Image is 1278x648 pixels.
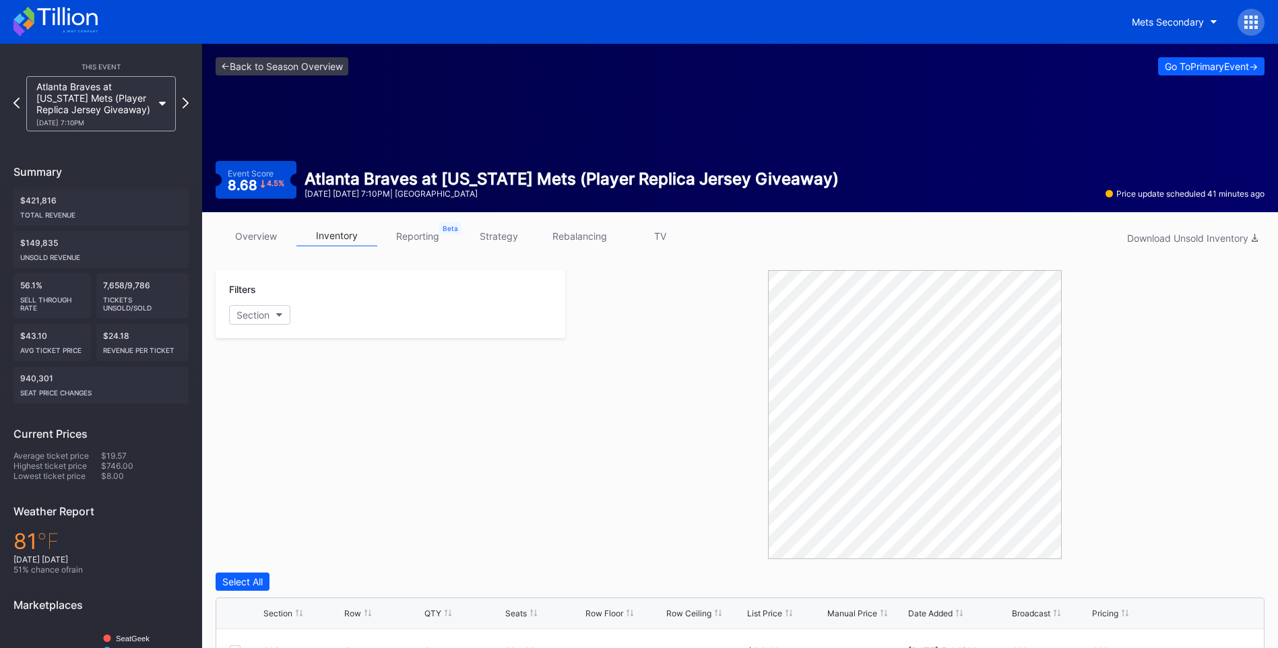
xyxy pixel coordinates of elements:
a: overview [216,226,296,247]
div: Section [263,608,292,618]
div: Unsold Revenue [20,248,182,261]
div: Date Added [908,608,953,618]
a: TV [620,226,701,247]
div: Manual Price [827,608,877,618]
div: Lowest ticket price [13,471,101,481]
div: Select All [222,576,263,587]
div: This Event [13,63,189,71]
div: Pricing [1092,608,1118,618]
div: $8.00 [101,471,189,481]
div: seat price changes [20,383,182,397]
div: $24.18 [96,324,189,361]
div: Atlanta Braves at [US_STATE] Mets (Player Replica Jersey Giveaway) [305,169,839,189]
button: Go ToPrimaryEvent-> [1158,57,1265,75]
div: Section [236,309,269,321]
div: $421,816 [13,189,189,226]
button: Select All [216,573,269,591]
div: Highest ticket price [13,461,101,471]
div: Event Score [228,168,274,179]
div: Filters [229,284,552,295]
a: <-Back to Season Overview [216,57,348,75]
button: Section [229,305,290,325]
div: Row [344,608,361,618]
div: Tickets Unsold/Sold [103,290,183,312]
div: 8.68 [228,179,284,192]
span: ℉ [37,528,59,554]
div: Average ticket price [13,451,101,461]
div: $43.10 [13,324,91,361]
div: [DATE] [DATE] [13,554,189,564]
a: strategy [458,226,539,247]
button: Mets Secondary [1122,9,1227,34]
div: 4.5 % [267,180,284,187]
div: $746.00 [101,461,189,471]
div: Summary [13,165,189,179]
div: 51 % chance of rain [13,564,189,575]
div: Avg ticket price [20,341,84,354]
a: inventory [296,226,377,247]
button: Download Unsold Inventory [1120,229,1265,247]
div: Row Floor [585,608,623,618]
div: Sell Through Rate [20,290,84,312]
div: Atlanta Braves at [US_STATE] Mets (Player Replica Jersey Giveaway) [36,81,152,127]
div: Total Revenue [20,205,182,219]
div: $149,835 [13,231,189,268]
div: [DATE] [DATE] 7:10PM | [GEOGRAPHIC_DATA] [305,189,839,199]
div: [DATE] 7:10PM [36,119,152,127]
a: reporting [377,226,458,247]
div: $19.57 [101,451,189,461]
div: Seats [505,608,527,618]
div: Go To Primary Event -> [1165,61,1258,72]
div: Broadcast [1012,608,1050,618]
a: rebalancing [539,226,620,247]
div: Marketplaces [13,598,189,612]
div: QTY [424,608,441,618]
div: 7,658/9,786 [96,273,189,319]
div: 56.1% [13,273,91,319]
div: Row Ceiling [666,608,711,618]
div: Price update scheduled 41 minutes ago [1106,189,1265,199]
div: Download Unsold Inventory [1127,232,1258,244]
div: 940,301 [13,366,189,403]
div: List Price [747,608,782,618]
text: SeatGeek [116,635,150,643]
div: Mets Secondary [1132,16,1204,28]
div: Weather Report [13,505,189,518]
div: 81 [13,528,189,554]
div: Revenue per ticket [103,341,183,354]
div: Current Prices [13,427,189,441]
